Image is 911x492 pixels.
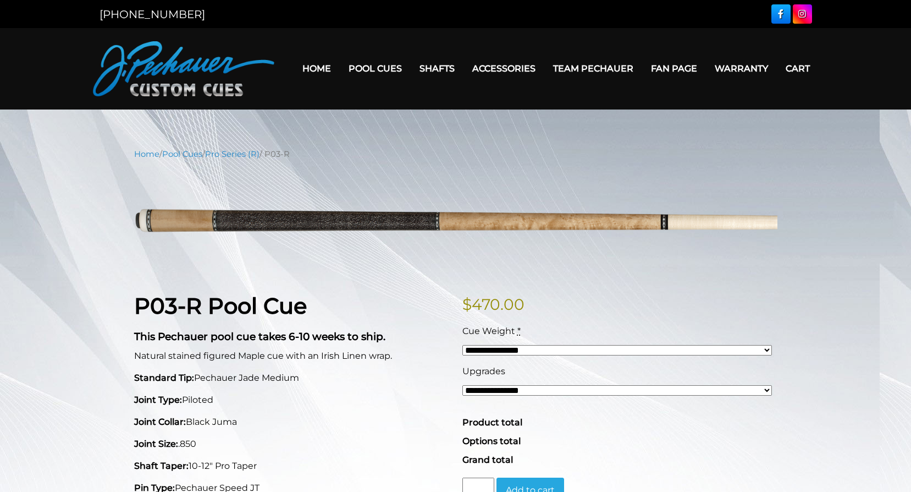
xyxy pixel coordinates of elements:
strong: Shaft Taper: [134,461,189,471]
p: Natural stained figured Maple cue with an Irish Linen wrap. [134,349,449,363]
a: Team Pechauer [544,54,642,83]
p: Piloted [134,393,449,407]
a: [PHONE_NUMBER] [100,8,205,21]
p: 10-12" Pro Taper [134,460,449,473]
nav: Breadcrumb [134,148,777,160]
strong: Standard Tip: [134,373,194,383]
span: Product total [462,417,522,428]
a: Home [134,149,159,159]
span: Cue Weight [462,326,515,336]
strong: P03-R Pool Cue [134,292,307,319]
a: Pool Cues [340,54,411,83]
strong: Joint Type: [134,395,182,405]
a: Home [294,54,340,83]
strong: This Pechauer pool cue takes 6-10 weeks to ship. [134,330,385,343]
img: Pechauer Custom Cues [93,41,274,96]
span: Grand total [462,455,513,465]
a: Shafts [411,54,463,83]
a: Accessories [463,54,544,83]
abbr: required [517,326,521,336]
a: Fan Page [642,54,706,83]
a: Pro Series (R) [205,149,260,159]
strong: Joint Collar: [134,417,186,427]
a: Cart [777,54,819,83]
p: .850 [134,438,449,451]
p: Black Juma [134,416,449,429]
a: Warranty [706,54,777,83]
span: Options total [462,436,521,446]
bdi: 470.00 [462,295,524,314]
p: Pechauer Jade Medium [134,371,449,385]
img: P03-N.png [134,168,777,276]
span: Upgrades [462,366,505,376]
a: Pool Cues [162,149,202,159]
strong: Joint Size: [134,439,178,449]
span: $ [462,295,472,314]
